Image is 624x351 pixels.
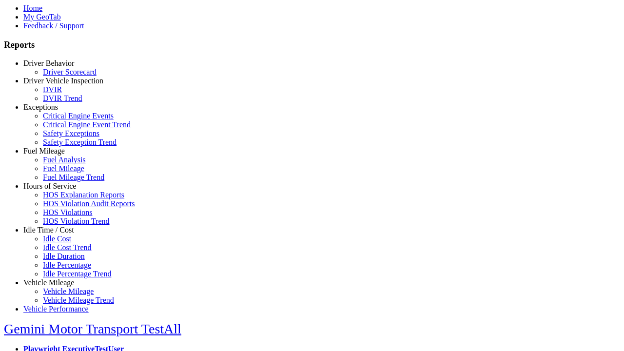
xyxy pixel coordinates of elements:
a: Fuel Analysis [43,156,86,164]
a: Idle Cost [43,234,71,243]
a: My GeoTab [23,13,61,21]
a: Gemini Motor Transport TestAll [4,321,181,336]
a: DVIR [43,85,62,94]
a: Safety Exceptions [43,129,99,137]
a: Vehicle Mileage [23,278,74,287]
a: HOS Violation Trend [43,217,110,225]
a: Idle Percentage [43,261,91,269]
a: HOS Violation Audit Reports [43,199,135,208]
a: Critical Engine Events [43,112,114,120]
a: Fuel Mileage [43,164,84,173]
a: HOS Violations [43,208,92,216]
a: Vehicle Mileage [43,287,94,295]
a: Idle Percentage Trend [43,270,111,278]
a: HOS Explanation Reports [43,191,124,199]
a: Fuel Mileage [23,147,65,155]
a: Idle Cost Trend [43,243,92,252]
a: DVIR Trend [43,94,82,102]
a: Critical Engine Event Trend [43,120,131,129]
a: Exceptions [23,103,58,111]
a: Idle Duration [43,252,85,260]
a: Vehicle Performance [23,305,89,313]
h3: Reports [4,39,620,50]
a: Safety Exception Trend [43,138,117,146]
a: Idle Time / Cost [23,226,74,234]
a: Driver Vehicle Inspection [23,77,103,85]
a: Vehicle Mileage Trend [43,296,114,304]
a: Home [23,4,42,12]
a: Fuel Mileage Trend [43,173,104,181]
a: Hours of Service [23,182,76,190]
a: Driver Behavior [23,59,74,67]
a: Driver Scorecard [43,68,97,76]
a: Feedback / Support [23,21,84,30]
